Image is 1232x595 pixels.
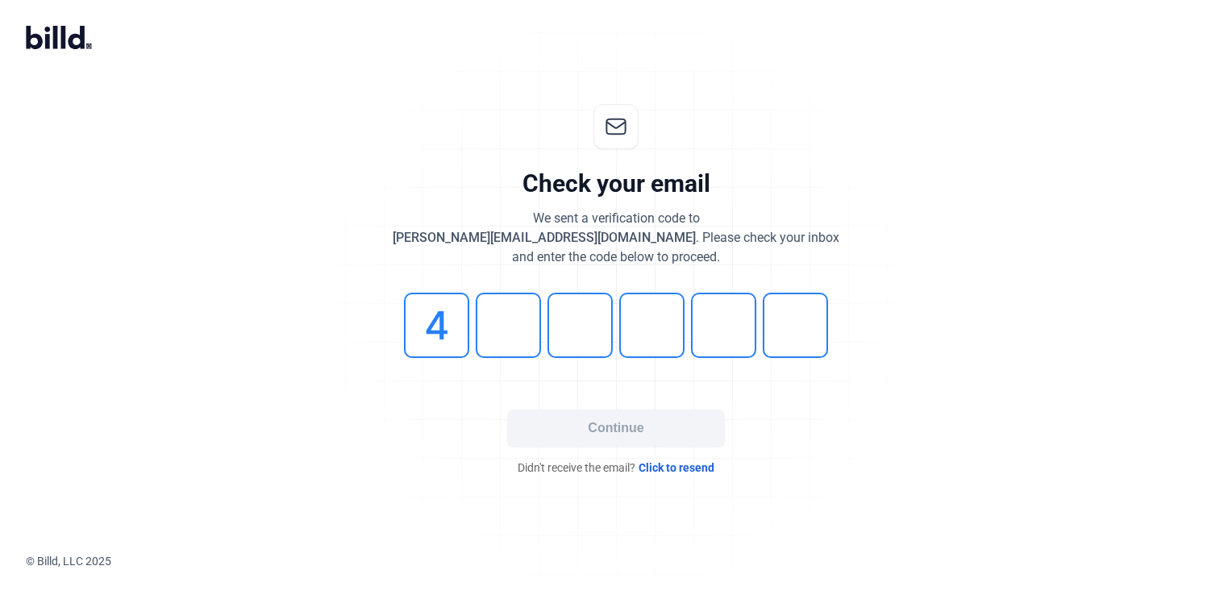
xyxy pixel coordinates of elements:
[374,460,858,476] div: Didn't receive the email?
[393,230,696,245] span: [PERSON_NAME][EMAIL_ADDRESS][DOMAIN_NAME]
[393,209,839,267] div: We sent a verification code to . Please check your inbox and enter the code below to proceed.
[507,410,725,447] button: Continue
[639,460,714,476] span: Click to resend
[522,169,710,199] div: Check your email
[26,553,1232,569] div: © Billd, LLC 2025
